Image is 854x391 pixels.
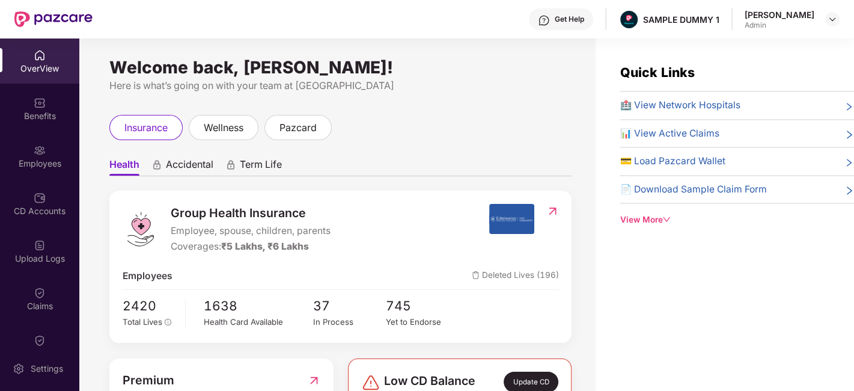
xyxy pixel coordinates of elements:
img: New Pazcare Logo [14,11,93,27]
div: Get Help [555,14,584,24]
img: Pazcare_Alternative_logo-01-01.png [620,11,638,28]
img: svg+xml;base64,PHN2ZyBpZD0iRW1wbG95ZWVzIiB4bWxucz0iaHR0cDovL3d3dy53My5vcmcvMjAwMC9zdmciIHdpZHRoPS... [34,144,46,156]
span: 37 [313,296,386,316]
img: svg+xml;base64,PHN2ZyBpZD0iVXBsb2FkX0xvZ3MiIGRhdGEtbmFtZT0iVXBsb2FkIExvZ3MiIHhtbG5zPSJodHRwOi8vd3... [34,239,46,251]
span: Term Life [240,158,282,176]
span: Premium [123,371,174,390]
span: right [844,129,854,141]
img: svg+xml;base64,PHN2ZyBpZD0iQ0RfQWNjb3VudHMiIGRhdGEtbmFtZT0iQ0QgQWNjb3VudHMiIHhtbG5zPSJodHRwOi8vd3... [34,192,46,204]
span: ₹5 Lakhs, ₹6 Lakhs [221,241,309,252]
span: insurance [124,120,168,135]
span: right [844,185,854,197]
span: Accidental [166,158,213,176]
span: right [844,100,854,113]
span: down [662,215,671,224]
div: Coverages: [171,239,331,254]
img: insurerIcon [489,204,534,234]
span: 745 [386,296,459,316]
div: animation [225,159,236,170]
img: svg+xml;base64,PHN2ZyBpZD0iSGVscC0zMngzMiIgeG1sbnM9Imh0dHA6Ly93d3cudzMub3JnLzIwMDAvc3ZnIiB3aWR0aD... [538,14,550,26]
img: svg+xml;base64,PHN2ZyBpZD0iU2V0dGluZy0yMHgyMCIgeG1sbnM9Imh0dHA6Ly93d3cudzMub3JnLzIwMDAvc3ZnIiB3aW... [13,363,25,375]
span: Quick Links [620,64,694,80]
span: 📊 View Active Claims [620,126,719,141]
img: logo [123,211,159,247]
span: 💳 Load Pazcard Wallet [620,154,725,169]
div: animation [151,159,162,170]
img: RedirectIcon [308,371,320,390]
span: 2420 [123,296,177,316]
img: svg+xml;base64,PHN2ZyBpZD0iRHJvcGRvd24tMzJ4MzIiIHhtbG5zPSJodHRwOi8vd3d3LnczLm9yZy8yMDAwL3N2ZyIgd2... [828,14,837,24]
div: Health Card Available [204,316,313,328]
div: Admin [745,20,814,30]
img: svg+xml;base64,PHN2ZyBpZD0iQmVuZWZpdHMiIHhtbG5zPSJodHRwOi8vd3d3LnczLm9yZy8yMDAwL3N2ZyIgd2lkdGg9Ij... [34,97,46,109]
div: Welcome back, [PERSON_NAME]! [109,63,572,72]
span: wellness [204,120,243,135]
div: Settings [27,363,67,375]
div: View More [620,214,854,226]
span: Deleted Lives (196) [472,269,559,284]
span: 📄 Download Sample Claim Form [620,182,766,197]
span: Employees [123,269,172,284]
span: 🏥 View Network Hospitals [620,98,740,113]
span: pazcard [279,120,317,135]
span: Group Health Insurance [171,204,331,223]
div: [PERSON_NAME] [745,9,814,20]
span: Employee, spouse, children, parents [171,224,331,239]
img: svg+xml;base64,PHN2ZyBpZD0iQ2xhaW0iIHhtbG5zPSJodHRwOi8vd3d3LnczLm9yZy8yMDAwL3N2ZyIgd2lkdGg9IjIwIi... [34,334,46,346]
span: 1638 [204,296,313,316]
span: Total Lives [123,317,162,327]
img: RedirectIcon [546,205,559,217]
img: svg+xml;base64,PHN2ZyBpZD0iQ2xhaW0iIHhtbG5zPSJodHRwOi8vd3d3LnczLm9yZy8yMDAwL3N2ZyIgd2lkdGg9IjIwIi... [34,287,46,299]
span: Health [109,158,139,176]
div: In Process [313,316,386,328]
div: Yet to Endorse [386,316,459,328]
div: Here is what’s going on with your team at [GEOGRAPHIC_DATA] [109,78,572,93]
span: right [844,156,854,169]
span: info-circle [165,319,172,326]
img: svg+xml;base64,PHN2ZyBpZD0iSG9tZSIgeG1sbnM9Imh0dHA6Ly93d3cudzMub3JnLzIwMDAvc3ZnIiB3aWR0aD0iMjAiIG... [34,49,46,61]
div: SAMPLE DUMMY 1 [643,14,719,25]
img: deleteIcon [472,271,480,279]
